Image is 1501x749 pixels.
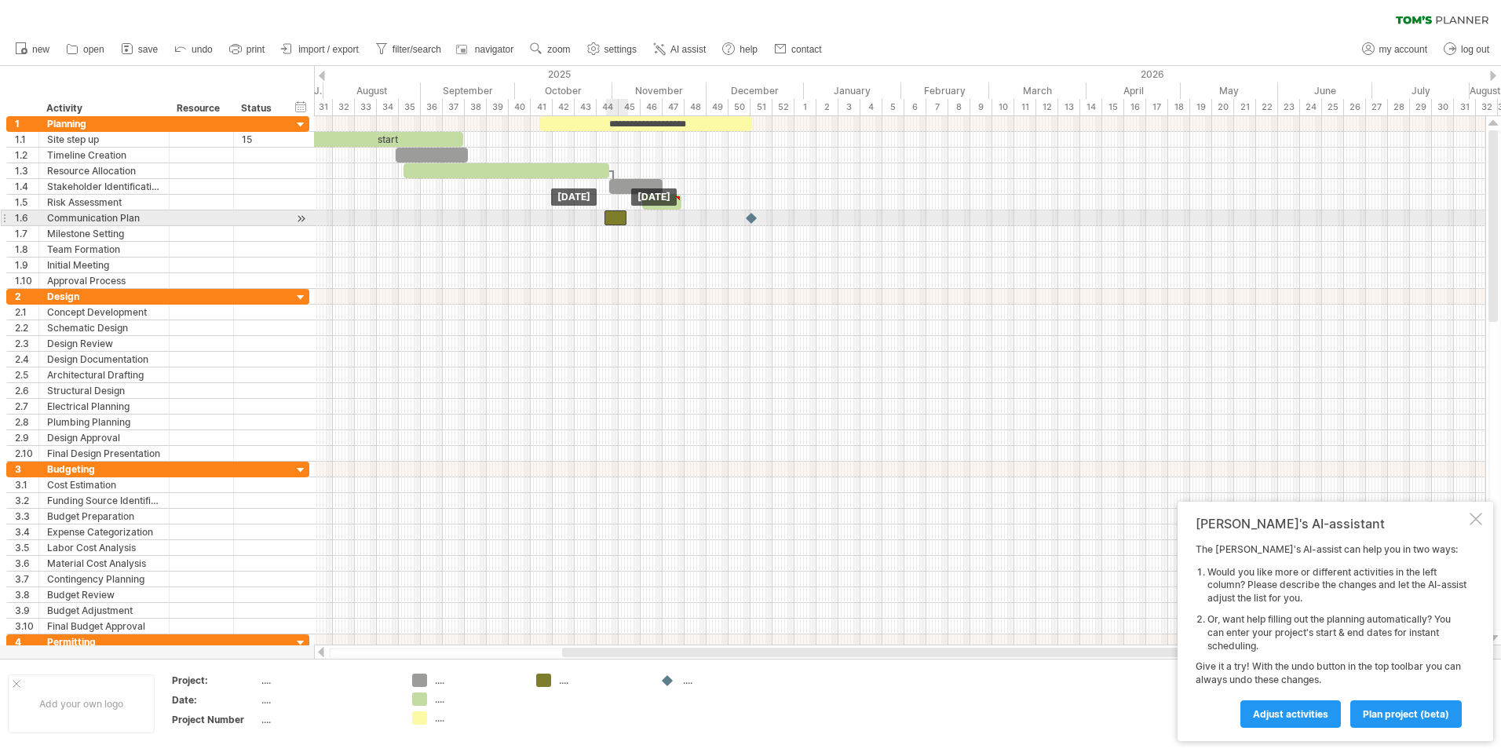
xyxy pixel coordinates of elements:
[1461,44,1489,55] span: log out
[377,99,399,115] div: 34
[47,415,161,429] div: Plumbing Planning
[47,524,161,539] div: Expense Categorization
[631,188,677,206] div: [DATE]
[47,634,161,649] div: Permitting
[1080,99,1102,115] div: 14
[1102,99,1124,115] div: 15
[309,132,463,147] div: start
[355,99,377,115] div: 33
[47,352,161,367] div: Design Documentation
[47,305,161,320] div: Concept Development
[15,210,38,225] div: 1.6
[261,674,393,687] div: ....
[1190,99,1212,115] div: 19
[47,195,161,210] div: Risk Assessment
[421,99,443,115] div: 36
[1058,99,1080,115] div: 13
[1196,543,1466,727] div: The [PERSON_NAME]'s AI-assist can help you in two ways: Give it a try! With the undo button in th...
[904,99,926,115] div: 6
[32,44,49,55] span: new
[1253,708,1328,720] span: Adjust activities
[15,273,38,288] div: 1.10
[47,132,161,147] div: Site step up
[172,713,258,726] div: Project Number
[1388,99,1410,115] div: 28
[1410,99,1432,115] div: 29
[11,39,54,60] a: new
[1344,99,1366,115] div: 26
[15,572,38,586] div: 3.7
[1256,99,1278,115] div: 22
[553,99,575,115] div: 42
[47,587,161,602] div: Budget Review
[1124,99,1146,115] div: 16
[772,99,794,115] div: 52
[1372,82,1470,99] div: July 2026
[15,556,38,571] div: 3.6
[393,44,441,55] span: filter/search
[323,82,421,99] div: August 2025
[47,179,161,194] div: Stakeholder Identification
[15,258,38,272] div: 1.9
[1363,708,1449,720] span: plan project (beta)
[1086,82,1181,99] div: April 2026
[170,39,217,60] a: undo
[641,99,663,115] div: 46
[15,383,38,398] div: 2.6
[242,132,276,147] div: 15
[83,44,104,55] span: open
[172,693,258,707] div: Date:
[261,693,393,707] div: ....
[15,242,38,257] div: 1.8
[1350,700,1462,728] a: plan project (beta)
[15,415,38,429] div: 2.8
[1234,99,1256,115] div: 21
[707,99,729,115] div: 49
[15,132,38,147] div: 1.1
[575,99,597,115] div: 43
[421,82,515,99] div: September 2025
[531,99,553,115] div: 41
[294,210,309,227] div: scroll to activity
[47,163,161,178] div: Resource Allocation
[15,226,38,241] div: 1.7
[443,99,465,115] div: 37
[15,462,38,477] div: 3
[8,674,155,733] div: Add your own logo
[47,493,161,508] div: Funding Source Identification
[583,39,641,60] a: settings
[15,399,38,414] div: 2.7
[47,289,161,304] div: Design
[47,320,161,335] div: Schematic Design
[62,39,109,60] a: open
[15,540,38,555] div: 3.5
[649,39,710,60] a: AI assist
[15,116,38,131] div: 1
[750,99,772,115] div: 51
[882,99,904,115] div: 5
[15,634,38,649] div: 4
[192,44,213,55] span: undo
[47,399,161,414] div: Electrical Planning
[1207,613,1466,652] li: Or, want help filling out the planning automatically? You can enter your project's start & end da...
[838,99,860,115] div: 3
[1212,99,1234,115] div: 20
[559,674,645,687] div: ....
[311,99,333,115] div: 31
[509,99,531,115] div: 40
[47,226,161,241] div: Milestone Setting
[901,82,989,99] div: February 2026
[718,39,762,60] a: help
[47,446,161,461] div: Final Design Presentation
[604,44,637,55] span: settings
[685,99,707,115] div: 48
[15,587,38,602] div: 3.8
[241,100,276,116] div: Status
[247,44,265,55] span: print
[487,99,509,115] div: 39
[47,258,161,272] div: Initial Meeting
[15,493,38,508] div: 3.2
[15,352,38,367] div: 2.4
[804,82,901,99] div: January 2026
[992,99,1014,115] div: 10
